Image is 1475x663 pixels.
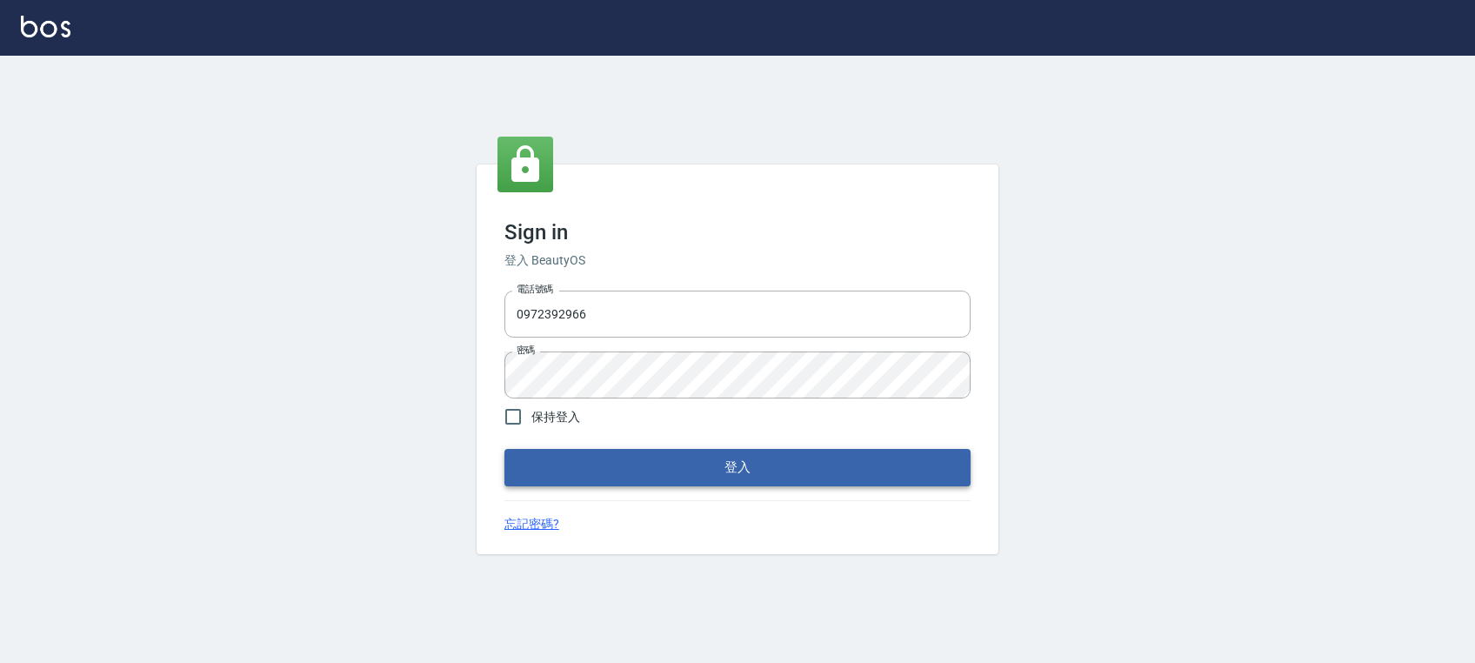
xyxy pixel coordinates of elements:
[21,16,70,37] img: Logo
[517,283,553,296] label: 電話號碼
[517,344,535,357] label: 密碼
[504,220,971,244] h3: Sign in
[531,408,580,426] span: 保持登入
[504,449,971,486] button: 登入
[504,251,971,270] h6: 登入 BeautyOS
[504,515,559,533] a: 忘記密碼?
